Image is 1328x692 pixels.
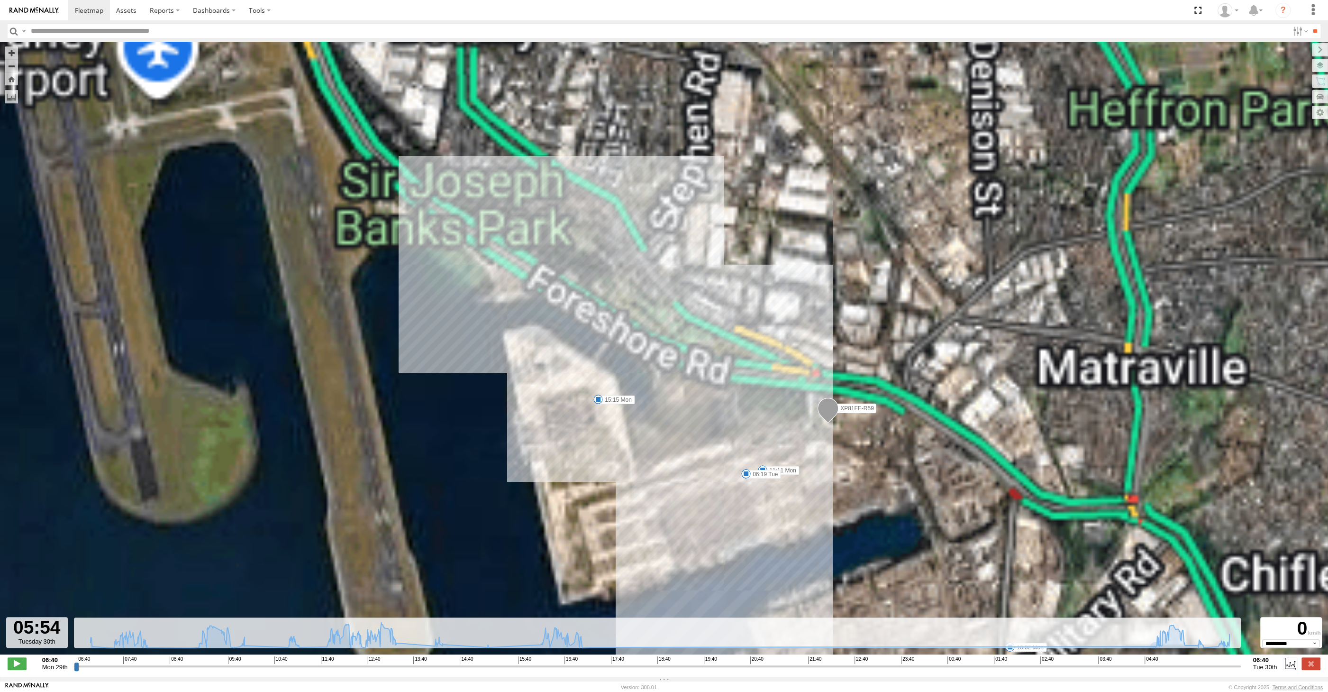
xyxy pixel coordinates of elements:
[855,656,868,664] span: 22:40
[1273,684,1323,690] a: Terms and Conditions
[5,73,18,85] button: Zoom Home
[901,656,914,664] span: 23:40
[1228,684,1323,690] div: © Copyright 2025 -
[657,656,671,664] span: 18:40
[1214,3,1242,18] div: Quang MAC
[746,470,781,479] label: 06:19 Tue
[460,656,473,664] span: 14:40
[8,657,27,670] label: Play/Stop
[367,656,380,664] span: 12:40
[1301,657,1320,670] label: Close
[598,396,635,404] label: 15:15 Mon
[170,656,183,664] span: 08:40
[1098,656,1111,664] span: 03:40
[5,90,18,103] label: Measure
[1010,643,1046,652] label: 10:02 Mon
[621,684,657,690] div: Version: 308.01
[5,46,18,59] button: Zoom in
[1253,656,1277,664] strong: 06:40
[947,656,961,664] span: 00:40
[994,656,1007,664] span: 01:40
[564,656,578,664] span: 16:40
[611,656,624,664] span: 17:40
[1275,3,1291,18] i: ?
[1040,656,1054,664] span: 02:40
[413,656,427,664] span: 13:40
[123,656,136,664] span: 07:40
[1145,656,1158,664] span: 04:40
[1262,618,1320,639] div: 0
[321,656,334,664] span: 11:40
[42,664,68,671] span: Mon 29th Sep 2025
[840,405,874,411] span: XP81FE-R59
[763,466,799,475] label: 11:11 Mon
[5,59,18,73] button: Zoom out
[274,656,288,664] span: 10:40
[518,656,531,664] span: 15:40
[750,656,764,664] span: 20:40
[77,656,90,664] span: 06:40
[5,683,49,692] a: Visit our Website
[1312,106,1328,119] label: Map Settings
[20,24,27,38] label: Search Query
[1289,24,1310,38] label: Search Filter Options
[808,656,821,664] span: 21:40
[228,656,241,664] span: 09:40
[9,7,59,14] img: rand-logo.svg
[704,656,717,664] span: 19:40
[42,656,68,664] strong: 06:40
[1253,664,1277,671] span: Tue 30th Sep 2025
